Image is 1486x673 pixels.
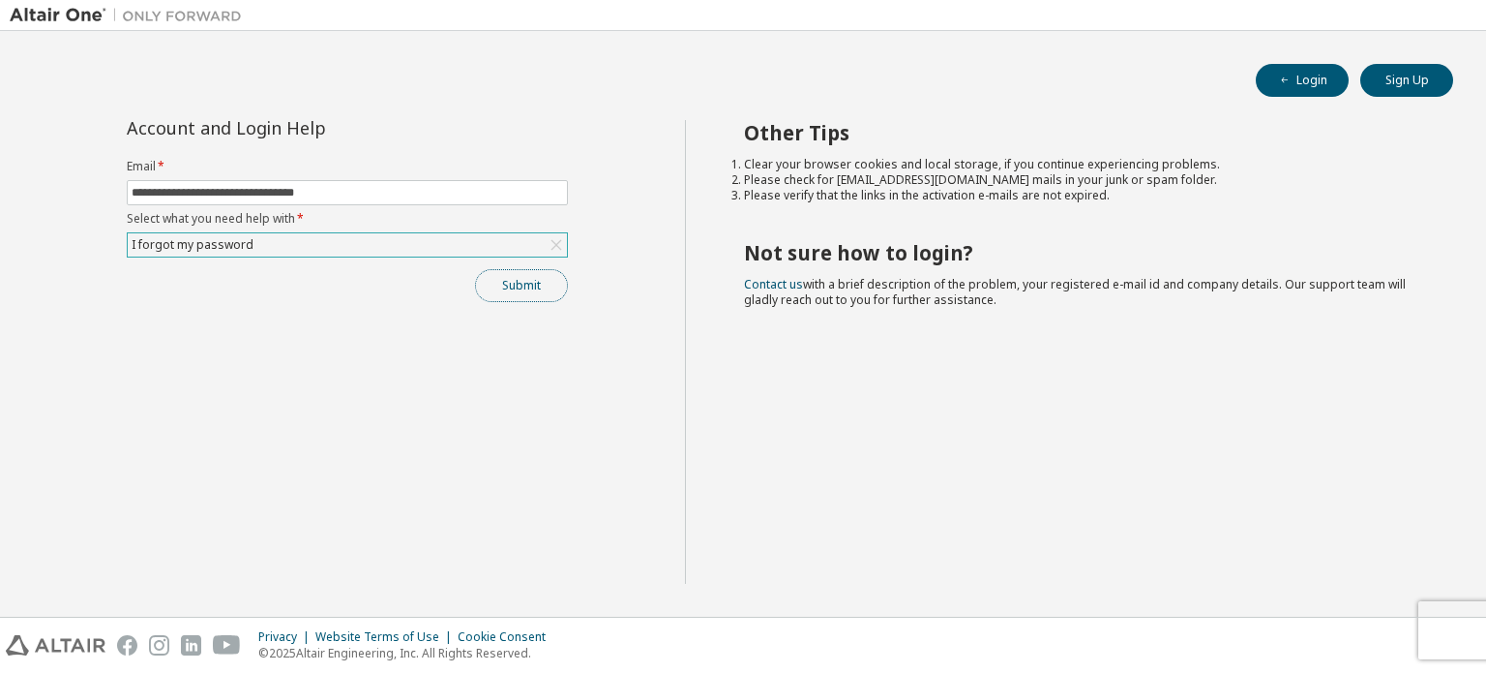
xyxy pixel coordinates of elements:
[744,240,1419,265] h2: Not sure how to login?
[213,635,241,656] img: youtube.svg
[128,233,567,257] div: I forgot my password
[744,276,1406,308] span: with a brief description of the problem, your registered e-mail id and company details. Our suppo...
[129,234,256,256] div: I forgot my password
[127,159,568,174] label: Email
[1256,64,1349,97] button: Login
[744,157,1419,172] li: Clear your browser cookies and local storage, if you continue experiencing problems.
[458,629,557,645] div: Cookie Consent
[149,635,169,656] img: instagram.svg
[127,211,568,227] label: Select what you need help with
[744,120,1419,145] h2: Other Tips
[744,172,1419,188] li: Please check for [EMAIL_ADDRESS][DOMAIN_NAME] mails in your junk or spam folder.
[10,6,252,25] img: Altair One
[315,629,458,645] div: Website Terms of Use
[117,635,137,656] img: facebook.svg
[181,635,201,656] img: linkedin.svg
[475,269,568,302] button: Submit
[258,629,315,645] div: Privacy
[1360,64,1453,97] button: Sign Up
[6,635,105,656] img: altair_logo.svg
[744,276,803,292] a: Contact us
[258,645,557,661] p: © 2025 Altair Engineering, Inc. All Rights Reserved.
[127,120,480,136] div: Account and Login Help
[744,188,1419,203] li: Please verify that the links in the activation e-mails are not expired.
